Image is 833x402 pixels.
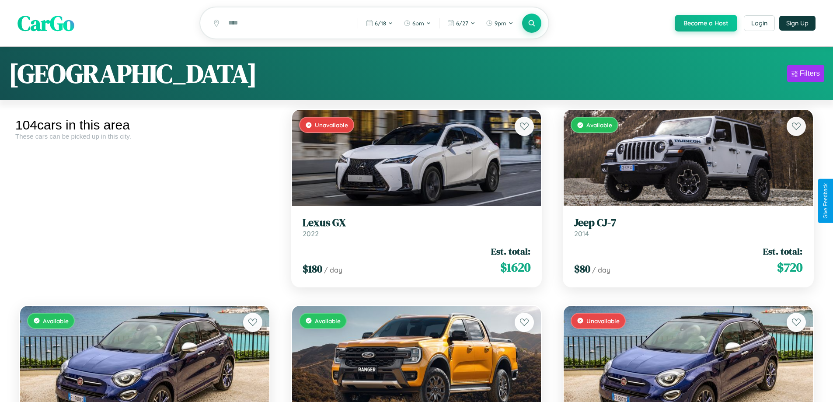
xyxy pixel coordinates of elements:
[324,266,342,274] span: / day
[303,217,531,229] h3: Lexus GX
[800,69,820,78] div: Filters
[592,266,610,274] span: / day
[9,56,257,91] h1: [GEOGRAPHIC_DATA]
[15,118,274,133] div: 104 cars in this area
[495,20,506,27] span: 9pm
[586,121,612,129] span: Available
[303,229,319,238] span: 2022
[43,317,69,325] span: Available
[362,16,397,30] button: 6/18
[303,217,531,238] a: Lexus GX2022
[675,15,737,31] button: Become a Host
[787,65,824,82] button: Filters
[456,20,468,27] span: 6 / 27
[315,317,341,325] span: Available
[574,217,802,238] a: Jeep CJ-72014
[777,259,802,276] span: $ 720
[744,15,775,31] button: Login
[17,9,74,38] span: CarGo
[481,16,518,30] button: 9pm
[491,245,530,258] span: Est. total:
[779,16,816,31] button: Sign Up
[574,229,589,238] span: 2014
[823,183,829,219] div: Give Feedback
[303,262,322,276] span: $ 180
[315,121,348,129] span: Unavailable
[500,259,530,276] span: $ 1620
[763,245,802,258] span: Est. total:
[574,262,590,276] span: $ 80
[399,16,436,30] button: 6pm
[412,20,424,27] span: 6pm
[586,317,620,325] span: Unavailable
[375,20,386,27] span: 6 / 18
[443,16,480,30] button: 6/27
[574,217,802,229] h3: Jeep CJ-7
[15,133,274,140] div: These cars can be picked up in this city.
